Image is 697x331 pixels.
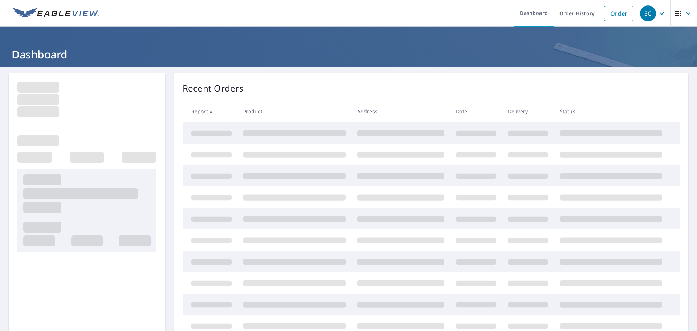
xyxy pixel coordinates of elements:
[554,101,668,122] th: Status
[502,101,554,122] th: Delivery
[183,82,244,95] p: Recent Orders
[9,47,688,62] h1: Dashboard
[237,101,351,122] th: Product
[351,101,450,122] th: Address
[640,5,656,21] div: SC
[13,8,99,19] img: EV Logo
[450,101,502,122] th: Date
[183,101,237,122] th: Report #
[604,6,633,21] a: Order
